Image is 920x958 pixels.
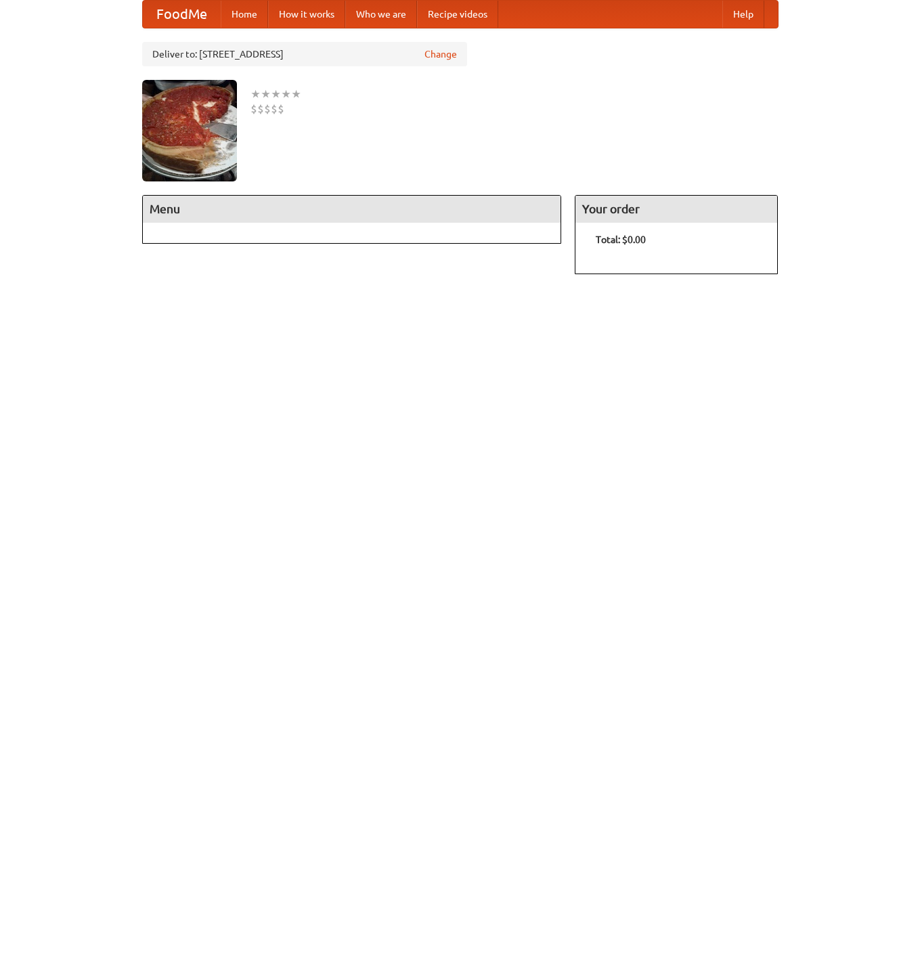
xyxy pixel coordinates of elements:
h4: Your order [575,196,777,223]
li: ★ [261,87,271,102]
li: $ [257,102,264,116]
a: FoodMe [143,1,221,28]
li: ★ [250,87,261,102]
li: $ [264,102,271,116]
li: ★ [281,87,291,102]
li: $ [250,102,257,116]
a: How it works [268,1,345,28]
b: Total: $0.00 [596,234,646,245]
li: $ [278,102,284,116]
a: Recipe videos [417,1,498,28]
a: Home [221,1,268,28]
div: Deliver to: [STREET_ADDRESS] [142,42,467,66]
li: ★ [271,87,281,102]
a: Who we are [345,1,417,28]
a: Change [424,47,457,61]
h4: Menu [143,196,561,223]
a: Help [722,1,764,28]
img: angular.jpg [142,80,237,181]
li: $ [271,102,278,116]
li: ★ [291,87,301,102]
